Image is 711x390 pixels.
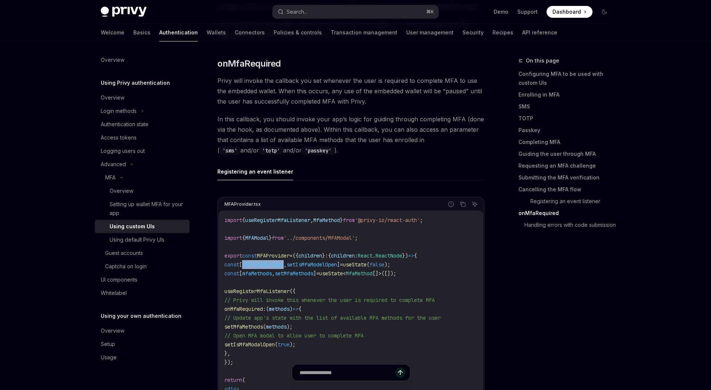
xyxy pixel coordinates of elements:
span: }) [402,252,408,259]
h5: Using Privy authentication [101,78,170,87]
div: Captcha on login [105,262,147,271]
span: methods [266,323,287,330]
span: ); [287,323,293,330]
span: from [272,235,284,241]
a: Basics [133,24,150,41]
span: ); [290,341,296,348]
span: MfaMethod [313,217,340,223]
code: 'passkey' [302,147,334,155]
span: : [325,252,328,259]
button: Ask AI [470,199,480,209]
a: Security [463,24,484,41]
a: Logging users out [95,144,190,158]
span: false [370,261,384,268]
a: Recipes [493,24,513,41]
span: = [340,261,343,268]
button: Copy the contents from the code block [458,199,468,209]
a: Transaction management [331,24,397,41]
a: Connectors [235,24,265,41]
a: Overview [95,91,190,104]
span: . [373,252,375,259]
span: import [224,235,242,241]
span: Privy will invoke the callback you set whenever the user is required to complete MFA to use the e... [217,75,484,107]
span: setIsMfaModalOpen [224,341,275,348]
div: Overview [110,186,133,195]
span: { [242,217,245,223]
span: { [242,235,245,241]
span: ] [313,270,316,277]
span: } [340,217,343,223]
span: ( [275,341,278,348]
span: } [269,235,272,241]
a: Using default Privy UIs [95,233,190,246]
a: Whitelabel [95,286,190,300]
a: onMfaRequired [518,207,616,219]
span: ( [367,261,370,268]
span: setMfaMethods [224,323,263,330]
span: ; [420,217,423,223]
div: Overview [101,326,124,335]
span: MFAModal [245,235,269,241]
span: ReactNode [375,252,402,259]
a: Handling errors with code submission [524,219,616,231]
div: Whitelabel [101,289,127,297]
span: : [263,306,266,312]
span: useState [343,261,367,268]
span: => [408,252,414,259]
span: < [343,270,346,277]
span: Dashboard [553,8,581,16]
span: = [290,252,293,259]
a: Configuring MFA to be used with custom UIs [518,68,616,89]
a: Guiding the user through MFA [518,148,616,160]
button: Toggle dark mode [598,6,610,18]
span: export [224,252,242,259]
div: Search... [287,7,307,16]
span: from [343,217,355,223]
span: onMfaRequired [224,306,263,312]
span: const [224,270,239,277]
span: , [284,261,287,268]
span: import [224,217,242,223]
a: Overview [95,184,190,198]
a: Requesting an MFA challenge [518,160,616,172]
div: Access tokens [101,133,137,142]
div: Setting up wallet MFA for your app [110,200,185,218]
span: ( [266,306,269,312]
button: Search...⌘K [273,5,438,19]
span: { [414,252,417,259]
a: Cancelling the MFA flow [518,184,616,195]
a: API reference [522,24,557,41]
a: Access tokens [95,131,190,144]
span: { [328,252,331,259]
span: children [331,252,355,259]
div: Overview [101,56,124,64]
a: Submitting the MFA verification [518,172,616,184]
span: ) [290,306,293,312]
span: ); [384,261,390,268]
div: Using custom UIs [110,222,155,231]
code: 'totp' [259,147,283,155]
span: useRegisterMfaListener [224,288,290,295]
span: React [358,252,373,259]
a: Support [517,8,538,16]
span: onMfaRequired [217,58,281,70]
span: => [293,306,298,312]
a: Usage [95,351,190,364]
span: } [322,252,325,259]
a: Authentication [159,24,198,41]
a: Setting up wallet MFA for your app [95,198,190,220]
div: Usage [101,353,117,362]
a: Enrolling in MFA [518,89,616,101]
a: Guest accounts [95,246,190,260]
span: setMfaMethods [275,270,313,277]
div: Advanced [101,160,126,169]
div: Overview [101,93,124,102]
span: mfaMethods [242,270,272,277]
button: Send message [395,367,405,378]
span: '../components/MFAModal' [284,235,355,241]
a: Captcha on login [95,260,190,273]
span: useState [319,270,343,277]
a: Registering an event listener [530,195,616,207]
a: Using custom UIs [95,220,190,233]
span: useRegisterMfaListener [245,217,310,223]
